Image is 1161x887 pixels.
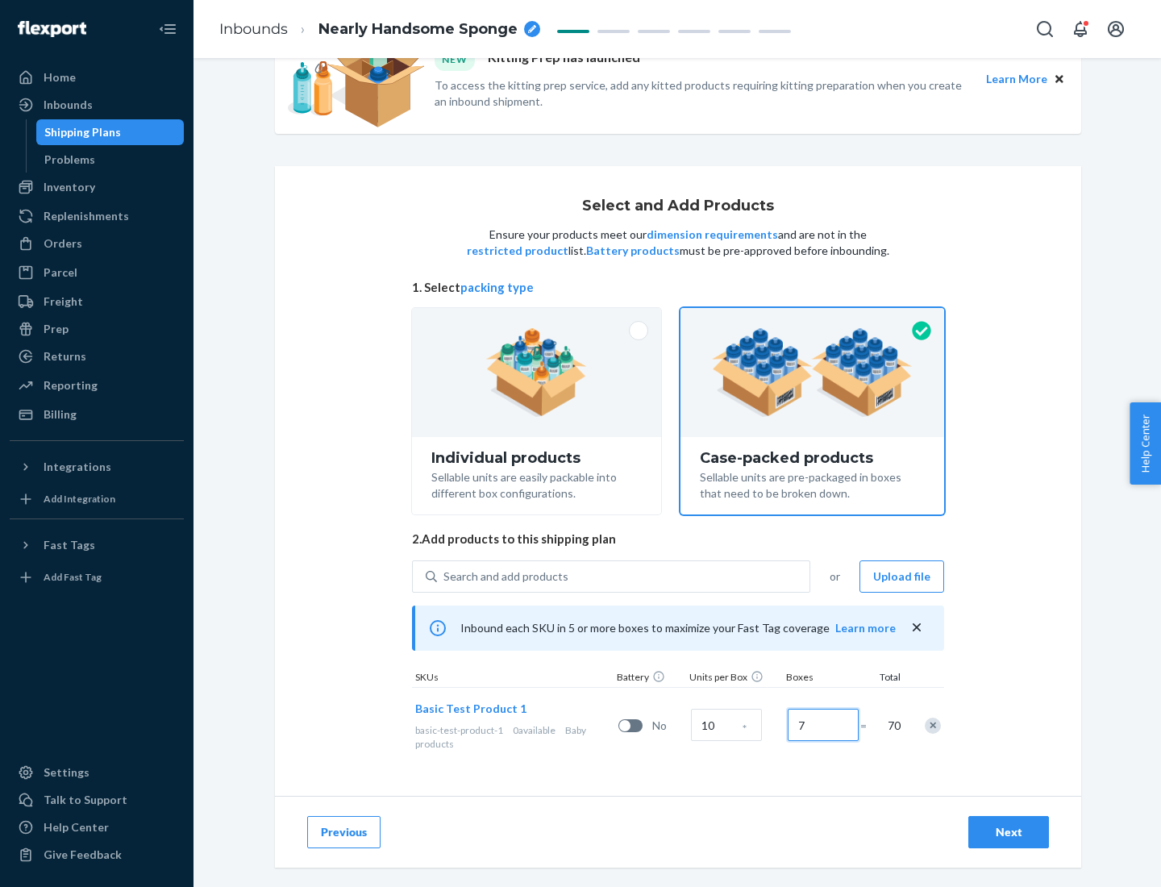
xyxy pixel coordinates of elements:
[44,179,95,195] div: Inventory
[44,124,121,140] div: Shipping Plans
[412,606,944,651] div: Inbound each SKU in 5 or more boxes to maximize your Fast Tag coverage
[431,450,642,466] div: Individual products
[1064,13,1096,45] button: Open notifications
[691,709,762,741] input: Case Quantity
[647,227,778,243] button: dimension requirements
[443,568,568,585] div: Search and add products
[460,279,534,296] button: packing type
[513,724,556,736] span: 0 available
[10,486,184,512] a: Add Integration
[968,816,1049,848] button: Next
[44,819,109,835] div: Help Center
[412,279,944,296] span: 1. Select
[10,65,184,90] a: Home
[435,77,972,110] p: To access the kitting prep service, add any kitted products requiring kitting preparation when yo...
[788,709,859,741] input: Number of boxes
[982,824,1035,840] div: Next
[44,492,115,506] div: Add Integration
[44,294,83,310] div: Freight
[44,97,93,113] div: Inbounds
[307,816,381,848] button: Previous
[10,231,184,256] a: Orders
[44,406,77,423] div: Billing
[10,203,184,229] a: Replenishments
[10,289,184,314] a: Freight
[44,264,77,281] div: Parcel
[10,760,184,785] a: Settings
[467,243,568,259] button: restricted product
[1100,13,1132,45] button: Open account menu
[44,348,86,364] div: Returns
[44,208,129,224] div: Replenishments
[44,377,98,394] div: Reporting
[1051,70,1068,88] button: Close
[986,70,1047,88] button: Learn More
[582,198,774,214] h1: Select and Add Products
[783,670,863,687] div: Boxes
[652,718,685,734] span: No
[44,764,89,781] div: Settings
[10,454,184,480] button: Integrations
[835,620,896,636] button: Learn more
[318,19,518,40] span: Nearly Handsome Sponge
[10,402,184,427] a: Billing
[44,792,127,808] div: Talk to Support
[219,20,288,38] a: Inbounds
[465,227,891,259] p: Ensure your products meet our and are not in the list. must be pre-approved before inbounding.
[712,328,913,417] img: case-pack.59cecea509d18c883b923b81aeac6d0b.png
[44,321,69,337] div: Prep
[859,560,944,593] button: Upload file
[863,670,904,687] div: Total
[10,564,184,590] a: Add Fast Tag
[909,619,925,636] button: close
[10,814,184,840] a: Help Center
[700,450,925,466] div: Case-packed products
[412,531,944,548] span: 2. Add products to this shipping plan
[10,842,184,868] button: Give Feedback
[1130,402,1161,485] button: Help Center
[36,147,185,173] a: Problems
[152,13,184,45] button: Close Navigation
[10,373,184,398] a: Reporting
[586,243,680,259] button: Battery products
[614,670,686,687] div: Battery
[36,119,185,145] a: Shipping Plans
[431,466,642,502] div: Sellable units are easily packable into different box configurations.
[10,260,184,285] a: Parcel
[435,48,475,70] div: NEW
[10,787,184,813] a: Talk to Support
[415,701,526,717] button: Basic Test Product 1
[415,702,526,715] span: Basic Test Product 1
[700,466,925,502] div: Sellable units are pre-packaged in boxes that need to be broken down.
[830,568,840,585] span: or
[44,570,102,584] div: Add Fast Tag
[10,316,184,342] a: Prep
[412,670,614,687] div: SKUs
[884,718,901,734] span: 70
[686,670,783,687] div: Units per Box
[10,92,184,118] a: Inbounds
[415,724,503,736] span: basic-test-product-1
[44,847,122,863] div: Give Feedback
[44,152,95,168] div: Problems
[18,21,86,37] img: Flexport logo
[486,328,587,417] img: individual-pack.facf35554cb0f1810c75b2bd6df2d64e.png
[10,174,184,200] a: Inventory
[860,718,876,734] span: =
[488,48,640,70] p: Kitting Prep has launched
[44,537,95,553] div: Fast Tags
[415,723,612,751] div: Baby products
[10,344,184,369] a: Returns
[10,532,184,558] button: Fast Tags
[44,69,76,85] div: Home
[44,459,111,475] div: Integrations
[206,6,553,53] ol: breadcrumbs
[925,718,941,734] div: Remove Item
[44,235,82,252] div: Orders
[1029,13,1061,45] button: Open Search Box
